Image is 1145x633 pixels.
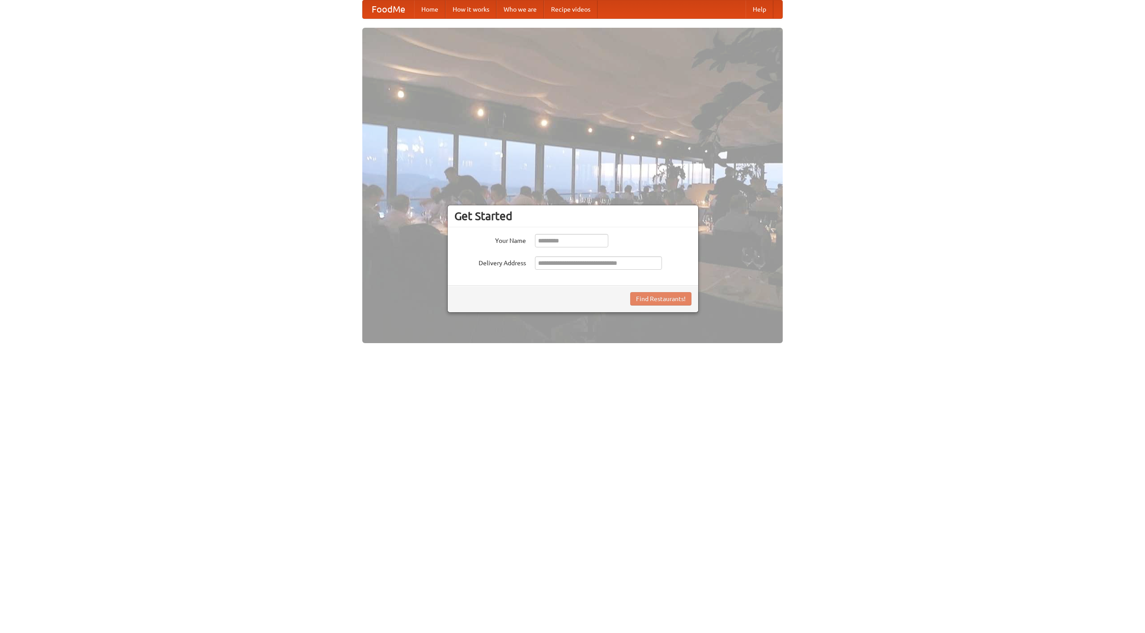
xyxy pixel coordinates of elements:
a: How it works [445,0,496,18]
h3: Get Started [454,209,691,223]
label: Your Name [454,234,526,245]
button: Find Restaurants! [630,292,691,306]
a: FoodMe [363,0,414,18]
a: Home [414,0,445,18]
label: Delivery Address [454,256,526,268]
a: Recipe videos [544,0,598,18]
a: Who we are [496,0,544,18]
a: Help [746,0,773,18]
